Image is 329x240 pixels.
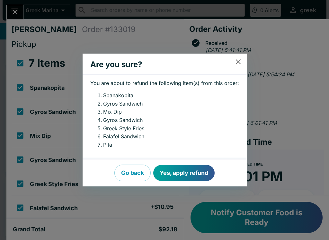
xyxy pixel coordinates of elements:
li: Greek Style Fries [103,124,239,133]
li: Gyros Sandwich [103,116,239,124]
li: Falafel Sandwich [103,133,239,141]
button: close [230,54,246,70]
h2: Are you sure? [83,56,234,73]
button: Yes, apply refund [153,165,215,181]
li: Gyros Sandwich [103,100,239,108]
li: Pita [103,141,239,149]
li: Spanakopita [103,91,239,100]
p: You are about to refund the following item(s) from this order: [90,80,239,86]
button: Go back [114,165,151,181]
li: Mix Dip [103,108,239,116]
